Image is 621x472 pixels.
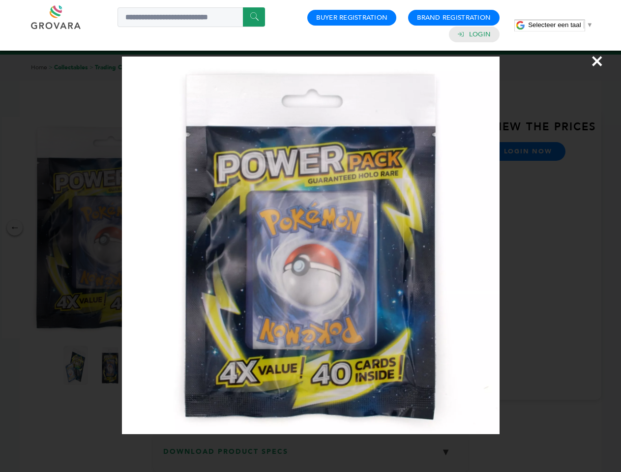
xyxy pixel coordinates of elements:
span: × [591,47,604,75]
img: Image Preview [122,57,500,434]
span: Selecteer een taal [528,21,581,29]
a: Brand Registration [417,13,491,22]
span: ▼ [587,21,593,29]
input: Search a product or brand... [118,7,265,27]
a: Selecteer een taal​ [528,21,593,29]
a: Buyer Registration [316,13,387,22]
a: Login [469,30,491,39]
span: ​ [584,21,584,29]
